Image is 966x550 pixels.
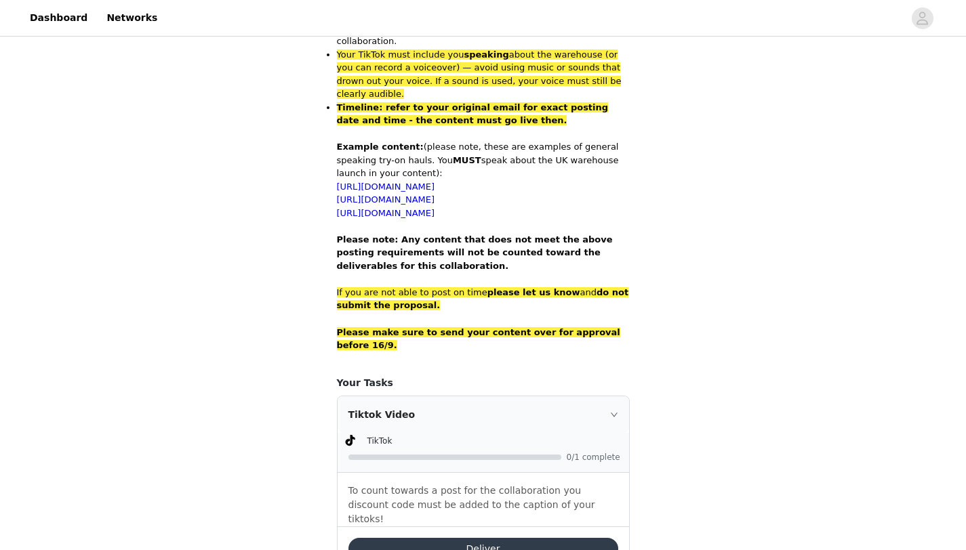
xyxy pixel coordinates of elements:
h4: Your Tasks [337,376,630,390]
strong: MUST [453,155,481,165]
a: Networks [98,3,165,33]
span: Timeline: refer to your original email for exact posting date and time - the content must go live... [337,102,609,126]
strong: speaking [464,49,508,60]
a: [URL][DOMAIN_NAME] [337,194,435,205]
strong: please let us know [487,287,580,297]
span: If you are not able to post on time and [337,287,629,311]
a: [URL][DOMAIN_NAME] [337,208,435,218]
strong: Please note: Any content that does not meet the above posting requirements will not be counted to... [337,234,613,271]
span: TikTok [367,436,393,446]
strong: Please make sure to send your content over for approval before 16/9. [337,327,620,351]
i: icon: right [610,410,618,419]
a: [URL][DOMAIN_NAME] [337,182,435,192]
a: Dashboard [22,3,96,33]
span: Your TikTok must include you about the warehouse (or you can record a voiceover) — avoid using mu... [337,49,622,100]
div: icon: rightTiktok Video [338,396,629,433]
div: avatar [916,7,929,29]
p: To count towards a post for the collaboration you discount code must be added to the caption of y... [348,484,618,526]
p: (please note, these are examples of general speaking try-on hauls. You speak about the UK warehou... [337,140,630,180]
span: 0/1 complete [567,453,621,461]
strong: Example content: [337,142,424,152]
